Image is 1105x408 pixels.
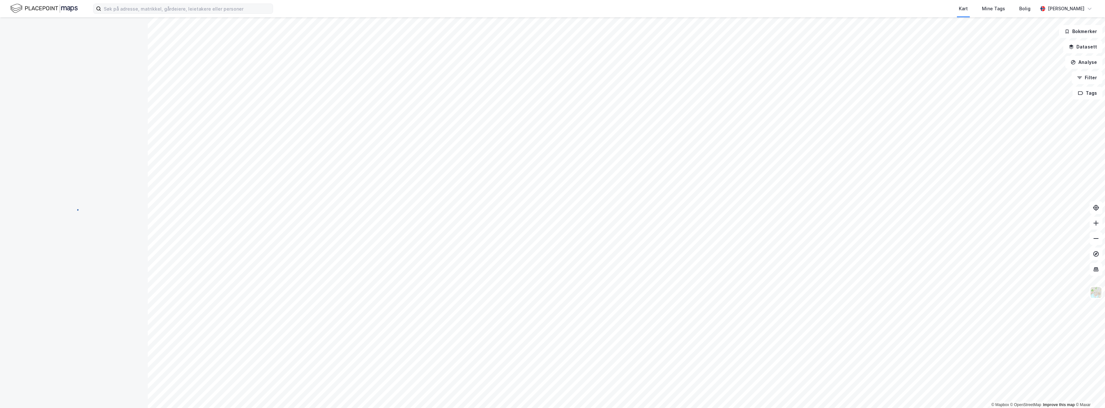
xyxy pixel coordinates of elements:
[1048,5,1084,13] div: [PERSON_NAME]
[69,204,79,214] img: spinner.a6d8c91a73a9ac5275cf975e30b51cfb.svg
[1059,25,1102,38] button: Bokmerker
[991,403,1009,407] a: Mapbox
[1043,403,1075,407] a: Improve this map
[1073,87,1102,100] button: Tags
[982,5,1005,13] div: Mine Tags
[1065,56,1102,69] button: Analyse
[1090,286,1102,299] img: Z
[10,3,78,14] img: logo.f888ab2527a4732fd821a326f86c7f29.svg
[1063,40,1102,53] button: Datasett
[1019,5,1030,13] div: Bolig
[1072,71,1102,84] button: Filter
[101,4,273,13] input: Søk på adresse, matrikkel, gårdeiere, leietakere eller personer
[1010,403,1041,407] a: OpenStreetMap
[959,5,968,13] div: Kart
[1073,377,1105,408] iframe: Chat Widget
